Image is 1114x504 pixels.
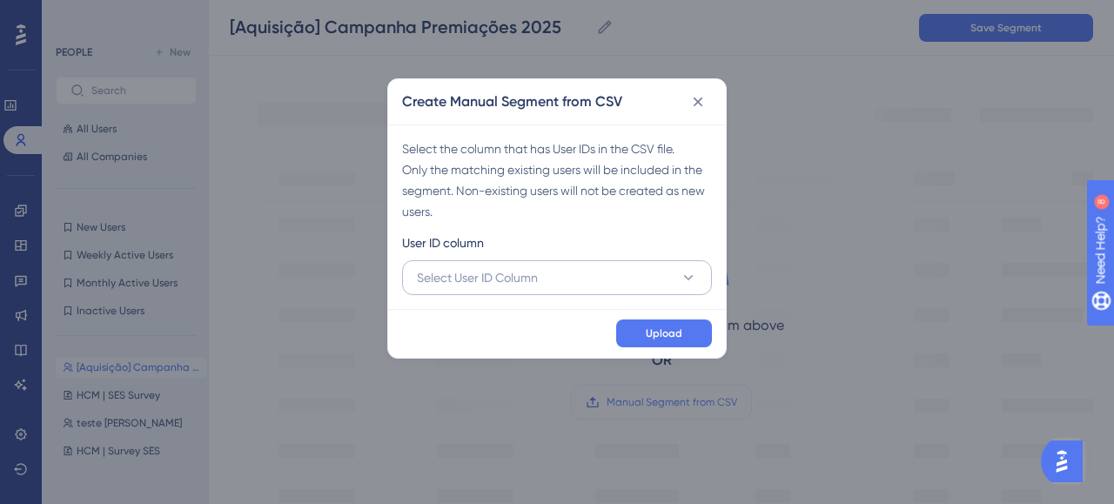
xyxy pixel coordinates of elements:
[402,138,712,222] div: Select the column that has User IDs in the CSV file. Only the matching existing users will be inc...
[41,4,109,25] span: Need Help?
[1041,435,1093,487] iframe: UserGuiding AI Assistant Launcher
[646,326,682,340] span: Upload
[417,267,538,288] span: Select User ID Column
[402,232,484,253] span: User ID column
[121,9,126,23] div: 8
[402,91,622,112] h2: Create Manual Segment from CSV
